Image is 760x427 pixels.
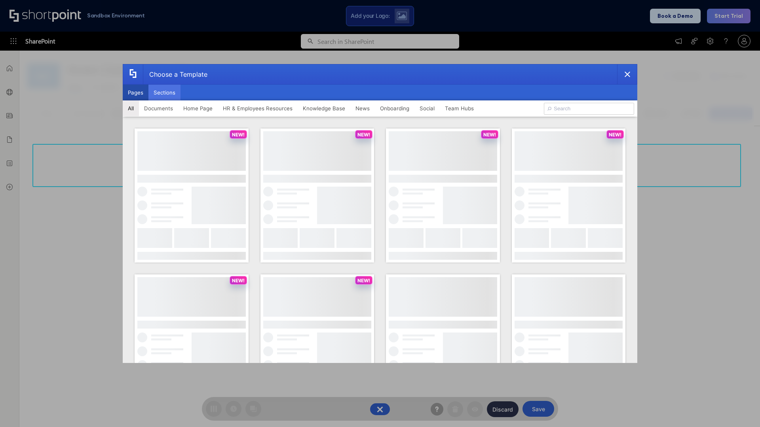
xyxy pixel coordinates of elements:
[350,100,375,116] button: News
[123,64,637,363] div: template selector
[123,85,148,100] button: Pages
[298,100,350,116] button: Knowledge Base
[148,85,180,100] button: Sections
[357,278,370,283] p: NEW!
[178,100,218,116] button: Home Page
[609,132,621,138] p: NEW!
[357,132,370,138] p: NEW!
[123,100,139,116] button: All
[544,103,634,115] input: Search
[218,100,298,116] button: HR & Employees Resources
[139,100,178,116] button: Documents
[414,100,440,116] button: Social
[232,132,245,138] p: NEW!
[720,389,760,427] iframe: Chat Widget
[440,100,479,116] button: Team Hubs
[483,132,496,138] p: NEW!
[375,100,414,116] button: Onboarding
[143,64,207,84] div: Choose a Template
[232,278,245,283] p: NEW!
